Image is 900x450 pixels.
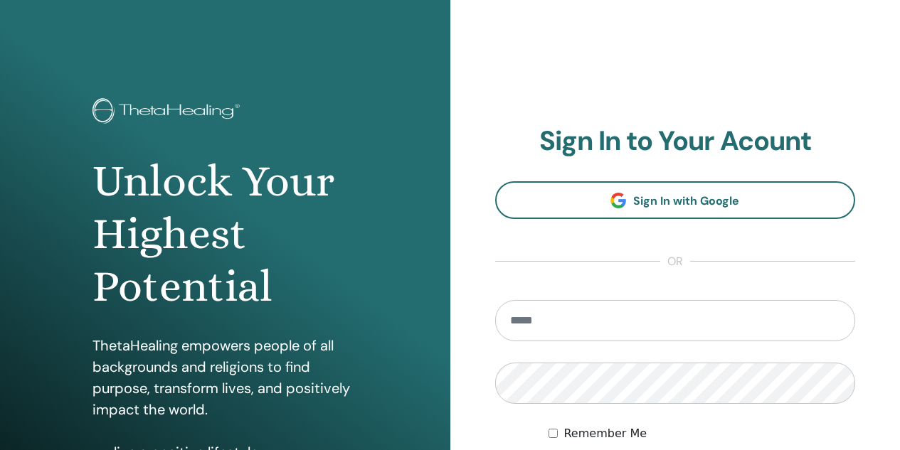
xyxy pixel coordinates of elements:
[92,335,357,420] p: ThetaHealing empowers people of all backgrounds and religions to find purpose, transform lives, a...
[633,193,739,208] span: Sign In with Google
[92,155,357,314] h1: Unlock Your Highest Potential
[495,125,856,158] h2: Sign In to Your Acount
[495,181,856,219] a: Sign In with Google
[563,425,647,442] label: Remember Me
[660,253,690,270] span: or
[549,425,855,442] div: Keep me authenticated indefinitely or until I manually logout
